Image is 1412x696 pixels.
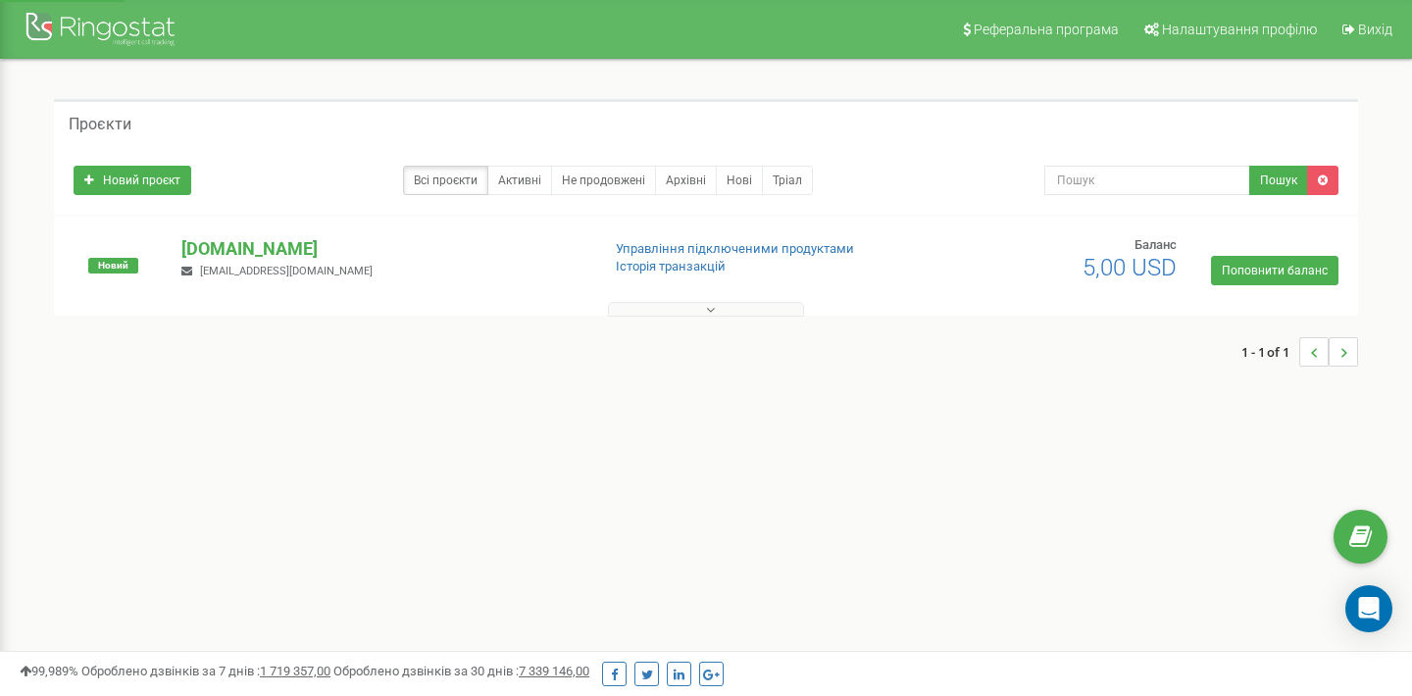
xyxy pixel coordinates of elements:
span: Баланс [1135,237,1177,252]
a: Історія транзакцій [616,259,726,273]
u: 1 719 357,00 [260,664,330,678]
input: Пошук [1044,166,1250,195]
a: Нові [716,166,763,195]
p: [DOMAIN_NAME] [181,236,583,262]
a: Архівні [655,166,717,195]
a: Новий проєкт [74,166,191,195]
button: Пошук [1249,166,1308,195]
span: 1 - 1 of 1 [1241,337,1299,367]
span: Реферальна програма [974,22,1119,37]
a: Всі проєкти [403,166,488,195]
span: 99,989% [20,664,78,678]
span: Налаштування профілю [1162,22,1317,37]
span: 5,00 USD [1083,254,1177,281]
span: Новий [88,258,138,273]
nav: ... [1241,318,1358,386]
a: Активні [487,166,552,195]
span: Оброблено дзвінків за 30 днів : [333,664,589,678]
h5: Проєкти [69,116,131,133]
a: Поповнити баланс [1211,256,1338,285]
span: Вихід [1358,22,1392,37]
a: Не продовжені [551,166,656,195]
u: 7 339 146,00 [519,664,589,678]
span: [EMAIL_ADDRESS][DOMAIN_NAME] [200,265,373,277]
div: Open Intercom Messenger [1345,585,1392,632]
a: Тріал [762,166,813,195]
span: Оброблено дзвінків за 7 днів : [81,664,330,678]
a: Управління підключеними продуктами [616,241,854,256]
